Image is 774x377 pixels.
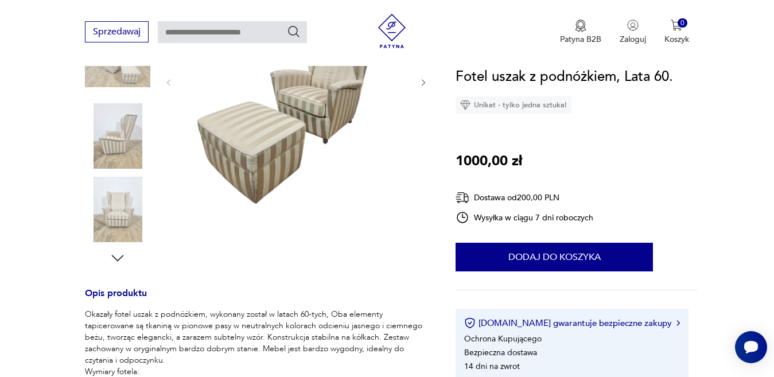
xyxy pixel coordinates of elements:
[678,18,687,28] div: 0
[620,34,646,45] p: Zaloguj
[456,150,522,172] p: 1000,00 zł
[464,347,537,358] li: Bezpieczna dostawa
[671,20,682,31] img: Ikona koszyka
[456,211,593,224] div: Wysyłka w ciągu 7 dni roboczych
[575,20,586,32] img: Ikona medalu
[375,14,409,48] img: Patyna - sklep z meblami i dekoracjami vintage
[560,34,601,45] p: Patyna B2B
[464,333,542,344] li: Ochrona Kupującego
[85,29,149,37] a: Sprzedawaj
[676,320,680,326] img: Ikona strzałki w prawo
[664,34,689,45] p: Koszyk
[735,331,767,363] iframe: Smartsupp widget button
[464,361,520,372] li: 14 dni na zwrot
[85,290,428,309] h3: Opis produktu
[460,100,470,110] img: Ikona diamentu
[85,177,150,242] img: Zdjęcie produktu Fotel uszak z podnóżkiem, Lata 60.
[85,21,149,42] button: Sprzedawaj
[456,243,653,271] button: Dodaj do koszyka
[287,25,301,38] button: Szukaj
[456,66,673,88] h1: Fotel uszak z podnóżkiem, Lata 60.
[560,20,601,45] button: Patyna B2B
[627,20,639,31] img: Ikonka użytkownika
[456,96,571,114] div: Unikat - tylko jedna sztuka!
[464,317,679,329] button: [DOMAIN_NAME] gwarantuje bezpieczne zakupy
[456,191,469,205] img: Ikona dostawy
[85,103,150,169] img: Zdjęcie produktu Fotel uszak z podnóżkiem, Lata 60.
[464,317,476,329] img: Ikona certyfikatu
[620,20,646,45] button: Zaloguj
[456,191,593,205] div: Dostawa od 200,00 PLN
[664,20,689,45] button: 0Koszyk
[560,20,601,45] a: Ikona medaluPatyna B2B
